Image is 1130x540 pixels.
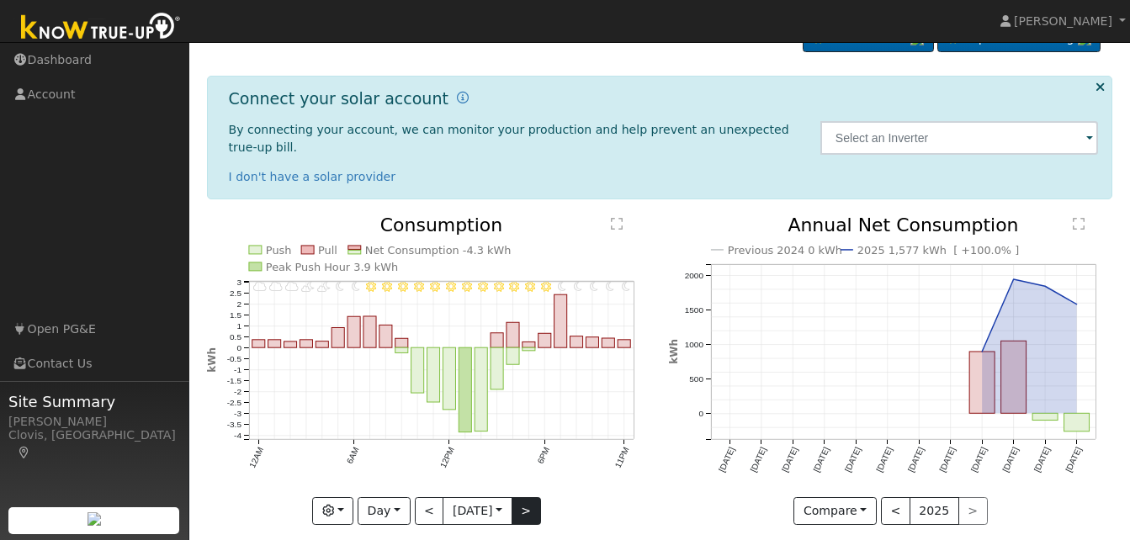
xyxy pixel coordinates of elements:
text: 6AM [345,447,361,466]
input: Select an Inverter [820,121,1099,155]
text: -0.5 [226,355,241,364]
i: 12AM - Cloudy [253,282,267,292]
div: [PERSON_NAME] [8,413,180,431]
text: [DATE] [811,446,830,474]
text: -1.5 [226,377,241,386]
i: 8AM - Clear [382,282,392,292]
i: 3PM - Clear [494,282,504,292]
i: 11AM - Clear [430,282,440,292]
text: Peak Push Hour 3.9 kWh [266,261,399,273]
text: [DATE] [1064,446,1084,474]
text: Annual Net Consumption [788,214,1019,236]
text: 2.5 [230,289,241,298]
rect: onclick="" [602,339,615,348]
circle: onclick="" [979,349,985,356]
text: -2.5 [226,399,241,408]
button: > [512,497,541,526]
span: By connecting your account, we can monitor your production and help prevent an unexpected true-up... [229,123,789,154]
text:  [611,217,623,230]
text: [DATE] [874,446,894,474]
text: [DATE] [969,446,989,474]
text: kWh [668,340,680,365]
button: < [415,497,444,526]
i: 9PM - Clear [591,282,599,292]
rect: onclick="" [427,348,439,403]
text: [DATE] [937,446,957,474]
text: 1500 [684,305,703,315]
text: [DATE] [1001,446,1021,474]
i: 10AM - MostlyClear [414,282,424,292]
i: 7PM - Clear [559,282,567,292]
text: 2025 1,577 kWh [ +100.0% ] [857,244,1020,257]
text: 500 [689,375,703,384]
i: 3AM - PartlyCloudy [301,282,315,292]
text: -1 [234,366,241,375]
button: 2025 [910,497,959,526]
rect: onclick="" [586,337,599,348]
text: 1000 [684,340,703,349]
img: Know True-Up [13,9,189,47]
rect: onclick="" [491,348,503,390]
text: -2 [234,388,241,397]
rect: onclick="" [570,336,583,348]
rect: onclick="" [507,323,519,348]
text: 2 [236,299,241,309]
a: Dashboard [219,24,310,45]
text:  [1073,217,1085,230]
rect: onclick="" [538,334,551,348]
text: Push [266,244,292,257]
text: [DATE] [717,446,736,474]
text: 2000 [684,271,703,280]
rect: onclick="" [284,342,296,348]
text: [DATE] [906,446,926,474]
rect: onclick="" [507,348,519,365]
rect: onclick="" [395,339,408,348]
i: 5AM - Clear [336,282,344,292]
rect: onclick="" [347,317,360,348]
rect: onclick="" [411,348,424,394]
rect: onclick="" [316,341,328,348]
i: 8PM - Clear [575,282,583,292]
i: 4AM - PartlyCloudy [317,282,331,292]
text: 0.5 [230,332,241,341]
rect: onclick="" [268,340,280,347]
div: Clovis, [GEOGRAPHIC_DATA] [8,426,180,462]
i: 6PM - Clear [541,282,551,292]
rect: onclick="" [1032,414,1058,421]
i: 1PM - MostlyClear [462,282,472,292]
text: 0 [698,410,703,419]
rect: onclick="" [523,342,535,348]
text: Consumption [380,214,503,236]
rect: onclick="" [252,340,264,347]
i: 4PM - Clear [510,282,520,292]
a: Map [17,446,32,459]
rect: onclick="" [475,348,487,432]
text: [DATE] [843,446,862,474]
i: 5PM - Clear [526,282,536,292]
rect: onclick="" [395,348,408,353]
span: [PERSON_NAME] [1014,14,1112,28]
text: -3.5 [226,421,241,430]
i: 10PM - Clear [606,282,614,292]
button: < [881,497,910,526]
i: 2AM - Cloudy [285,282,299,292]
img: retrieve [88,512,101,526]
circle: onclick="" [1042,283,1048,290]
button: Day [358,497,410,526]
text: Pull [318,244,337,257]
text: [DATE] [748,446,767,474]
rect: onclick="" [523,348,535,352]
h1: Connect your solar account [229,89,448,109]
rect: onclick="" [332,328,344,348]
rect: onclick="" [379,326,392,348]
text: [DATE] [780,446,799,474]
i: 11PM - Clear [622,282,630,292]
text: -4 [234,431,241,441]
text: kWh [206,348,218,373]
text: 6PM [536,447,552,466]
i: 12PM - MostlyClear [446,282,456,292]
text: 1.5 [230,310,241,320]
text: Net Consumption -4.3 kWh [365,244,512,257]
text: [DATE] [1032,446,1052,474]
span: Site Summary [8,390,180,413]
